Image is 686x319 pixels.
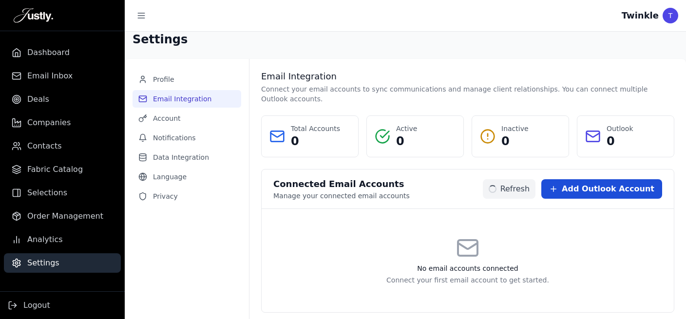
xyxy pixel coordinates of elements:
span: Contacts [27,140,62,152]
a: Deals [4,90,121,109]
p: Total Accounts [291,124,340,133]
span: Order Management [27,210,103,222]
img: Justly Logo [14,8,53,23]
p: Inactive [501,124,529,133]
div: Twinkle [622,9,659,22]
span: Companies [27,117,71,129]
a: Email Inbox [4,66,121,86]
span: Settings [27,257,59,269]
button: Language [133,168,241,186]
a: Companies [4,113,121,132]
span: Selections [27,187,67,199]
h3: Connected Email Accounts [273,177,410,191]
button: Refresh [483,179,535,199]
a: Selections [4,183,121,203]
span: Email Inbox [27,70,73,82]
button: Toggle sidebar [133,7,150,24]
p: 0 [607,133,633,149]
h1: Settings [133,32,188,47]
button: Account [133,110,241,127]
p: Connect your email accounts to sync communications and manage client relationships. You can conne... [261,84,674,104]
a: Contacts [4,136,121,156]
a: Dashboard [4,43,121,62]
p: Outlook [607,124,633,133]
span: Dashboard [27,47,70,58]
a: Order Management [4,206,121,226]
p: Connect your first email account to get started. [273,275,662,285]
p: 0 [396,133,417,149]
span: Fabric Catalog [27,164,83,175]
span: Logout [23,300,50,311]
h3: No email accounts connected [273,263,662,273]
span: Deals [27,94,49,105]
button: Profile [133,71,241,88]
button: Notifications [133,129,241,147]
p: 0 [291,133,340,149]
button: Add Outlook Account [541,179,662,199]
button: Logout [8,300,50,311]
p: Active [396,124,417,133]
button: Data Integration [133,149,241,166]
span: Analytics [27,234,63,245]
button: Privacy [133,188,241,205]
a: Settings [4,253,121,273]
span: Refresh [500,183,530,195]
span: Add Outlook Account [562,183,654,195]
p: 0 [501,133,529,149]
a: Analytics [4,230,121,249]
h3: Email Integration [261,71,674,82]
p: Manage your connected email accounts [273,191,410,201]
button: Email Integration [133,90,241,108]
a: Fabric Catalog [4,160,121,179]
div: T [663,8,678,23]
